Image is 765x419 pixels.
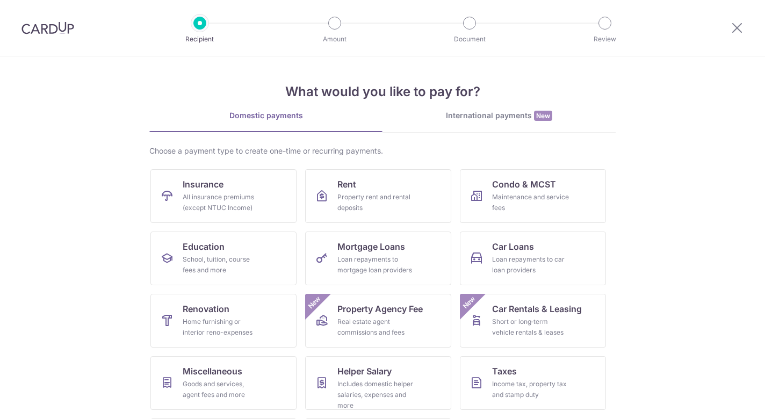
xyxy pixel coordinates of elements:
span: Car Loans [492,240,534,253]
iframe: Opens a widget where you can find more information [696,387,754,414]
div: Short or long‑term vehicle rentals & leases [492,316,569,338]
span: Car Rentals & Leasing [492,302,582,315]
span: Insurance [183,178,223,191]
p: Recipient [160,34,240,45]
a: Car Rentals & LeasingShort or long‑term vehicle rentals & leasesNew [460,294,606,348]
div: Home furnishing or interior reno-expenses [183,316,260,338]
div: Includes domestic helper salaries, expenses and more [337,379,415,411]
span: New [306,294,323,312]
h4: What would you like to pay for? [149,82,616,102]
span: Helper Salary [337,365,392,378]
a: EducationSchool, tuition, course fees and more [150,232,297,285]
div: Income tax, property tax and stamp duty [492,379,569,400]
a: Condo & MCSTMaintenance and service fees [460,169,606,223]
div: Loan repayments to mortgage loan providers [337,254,415,276]
div: Choose a payment type to create one-time or recurring payments. [149,146,616,156]
img: CardUp [21,21,74,34]
span: New [534,111,552,121]
p: Amount [295,34,374,45]
a: InsuranceAll insurance premiums (except NTUC Income) [150,169,297,223]
p: Document [430,34,509,45]
span: Condo & MCST [492,178,556,191]
span: Property Agency Fee [337,302,423,315]
p: Review [565,34,645,45]
a: RentProperty rent and rental deposits [305,169,451,223]
div: Real estate agent commissions and fees [337,316,415,338]
div: Property rent and rental deposits [337,192,415,213]
div: Goods and services, agent fees and more [183,379,260,400]
div: Domestic payments [149,110,382,121]
a: Car LoansLoan repayments to car loan providers [460,232,606,285]
span: Taxes [492,365,517,378]
span: Mortgage Loans [337,240,405,253]
span: Education [183,240,225,253]
div: School, tuition, course fees and more [183,254,260,276]
span: Miscellaneous [183,365,242,378]
span: New [460,294,478,312]
span: Rent [337,178,356,191]
a: Helper SalaryIncludes domestic helper salaries, expenses and more [305,356,451,410]
a: MiscellaneousGoods and services, agent fees and more [150,356,297,410]
a: RenovationHome furnishing or interior reno-expenses [150,294,297,348]
div: Loan repayments to car loan providers [492,254,569,276]
div: Maintenance and service fees [492,192,569,213]
a: TaxesIncome tax, property tax and stamp duty [460,356,606,410]
div: All insurance premiums (except NTUC Income) [183,192,260,213]
a: Mortgage LoansLoan repayments to mortgage loan providers [305,232,451,285]
a: Property Agency FeeReal estate agent commissions and feesNew [305,294,451,348]
div: International payments [382,110,616,121]
span: Renovation [183,302,229,315]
